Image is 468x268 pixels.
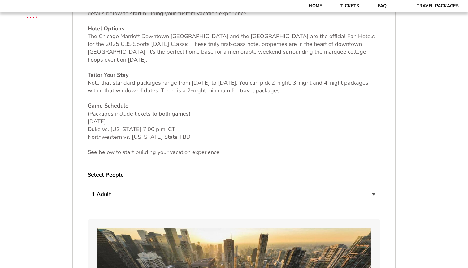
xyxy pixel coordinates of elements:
p: (Packages include tickets to both games) [DATE] Duke vs. [US_STATE] 7:00 p.m. CT Northwestern vs.... [88,102,380,141]
u: Hotel Options [88,25,124,32]
p: The Chicago Marriott Downtown [GEOGRAPHIC_DATA] and the [GEOGRAPHIC_DATA] are the official Fan Ho... [88,25,380,64]
u: Game Schedule [88,102,128,109]
label: Select People [88,171,380,179]
img: CBS Sports Thanksgiving Classic [19,3,45,30]
u: Tailor Your Stay [88,71,128,79]
p: Note that standard packages range from [DATE] to [DATE]. You can pick 2-night, 3-night and 4-nigh... [88,71,380,95]
span: See below to start building your vacation experience! [88,148,221,156]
